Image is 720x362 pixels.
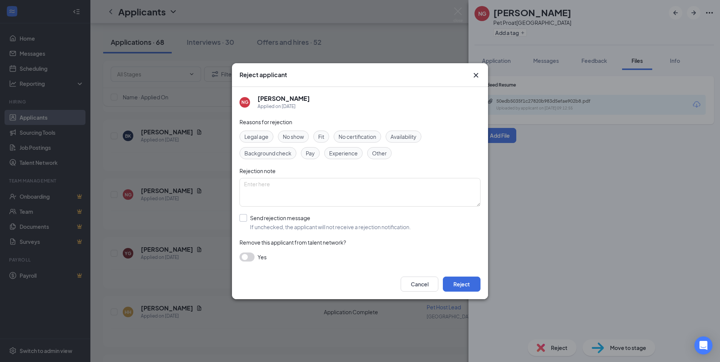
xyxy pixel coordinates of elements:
button: Reject [443,277,481,292]
span: Availability [391,132,416,141]
span: Fit [318,132,324,141]
button: Cancel [401,277,438,292]
svg: Cross [471,71,481,80]
span: Remove this applicant from talent network? [239,239,346,246]
span: Other [372,149,387,157]
h3: Reject applicant [239,71,287,79]
div: Open Intercom Messenger [694,336,712,354]
span: No certification [339,132,376,141]
span: Yes [258,252,267,262]
span: Pay [306,149,315,157]
div: NG [241,99,249,105]
h5: [PERSON_NAME] [258,94,310,103]
span: Reasons for rejection [239,119,292,125]
span: Experience [329,149,358,157]
span: Background check [244,149,291,157]
div: Applied on [DATE] [258,103,310,110]
span: Rejection note [239,167,276,174]
button: Close [471,71,481,80]
span: No show [283,132,304,141]
span: Legal age [244,132,268,141]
